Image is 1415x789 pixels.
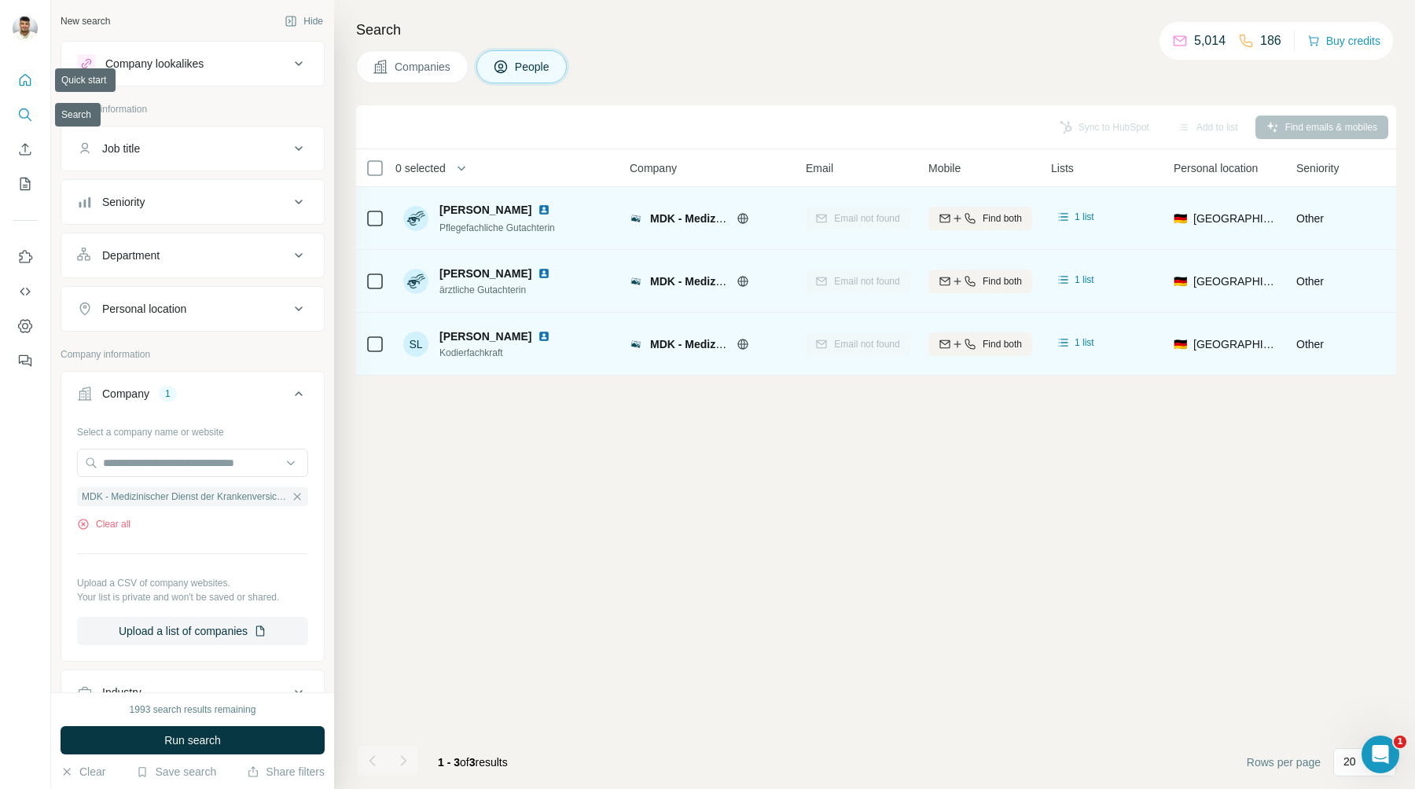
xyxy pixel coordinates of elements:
[159,387,177,401] div: 1
[1362,736,1399,773] iframe: Intercom live chat
[13,347,38,375] button: Feedback
[82,490,288,504] span: MDK - Medizinischer Dienst der Krankenversicherung [GEOGRAPHIC_DATA] e.V. Hauptverwaltung
[538,330,550,343] img: LinkedIn logo
[13,312,38,340] button: Dashboard
[102,248,160,263] div: Department
[515,59,551,75] span: People
[630,212,642,225] img: Logo of MDK - Medizinischer Dienst der Krankenversicherung Mecklenburg-Vorpommern e.V. Hauptverwa...
[102,141,140,156] div: Job title
[1075,336,1094,350] span: 1 list
[61,183,324,221] button: Seniority
[274,9,334,33] button: Hide
[538,267,550,280] img: LinkedIn logo
[439,283,557,297] span: ärztliche Gutachterin
[13,16,38,41] img: Avatar
[1174,336,1187,352] span: 🇩🇪
[130,703,256,717] div: 1993 search results remaining
[102,386,149,402] div: Company
[403,206,428,231] img: Avatar
[61,764,105,780] button: Clear
[439,328,531,344] span: [PERSON_NAME]
[1296,338,1324,350] span: Other
[439,222,555,233] span: Pflegefachliche Gutachterin
[13,243,38,271] button: Use Surfe on LinkedIn
[1193,211,1277,226] span: [GEOGRAPHIC_DATA]
[395,59,452,75] span: Companies
[395,160,446,176] span: 0 selected
[13,170,38,198] button: My lists
[650,212,1166,225] span: MDK - Medizinischer Dienst der Krankenversicherung [GEOGRAPHIC_DATA] e.V. Hauptverwaltung
[438,756,508,769] span: results
[1194,31,1226,50] p: 5,014
[77,576,308,590] p: Upload a CSV of company websites.
[247,764,325,780] button: Share filters
[538,204,550,216] img: LinkedIn logo
[439,346,557,360] span: Kodierfachkraft
[630,160,677,176] span: Company
[61,237,324,274] button: Department
[1075,210,1094,224] span: 1 list
[77,590,308,604] p: Your list is private and won't be saved or shared.
[439,266,531,281] span: [PERSON_NAME]
[1296,275,1324,288] span: Other
[1307,30,1380,52] button: Buy credits
[1193,273,1277,289] span: [GEOGRAPHIC_DATA]
[983,337,1022,351] span: Find both
[403,269,428,294] img: Avatar
[61,347,325,361] p: Company information
[650,338,1166,350] span: MDK - Medizinischer Dienst der Krankenversicherung [GEOGRAPHIC_DATA] e.V. Hauptverwaltung
[13,277,38,306] button: Use Surfe API
[1075,273,1094,287] span: 1 list
[469,756,476,769] span: 3
[928,332,1032,356] button: Find both
[1193,336,1277,352] span: [GEOGRAPHIC_DATA]
[1051,160,1074,176] span: Lists
[102,194,145,210] div: Seniority
[928,207,1032,230] button: Find both
[77,419,308,439] div: Select a company name or website
[77,517,130,531] button: Clear all
[61,726,325,754] button: Run search
[1296,212,1324,225] span: Other
[164,732,221,748] span: Run search
[61,375,324,419] button: Company1
[983,274,1022,288] span: Find both
[1394,736,1406,748] span: 1
[61,130,324,167] button: Job title
[438,756,460,769] span: 1 - 3
[136,764,216,780] button: Save search
[403,332,428,357] div: SL
[1296,160,1339,176] span: Seniority
[61,14,110,28] div: New search
[928,160,961,176] span: Mobile
[1260,31,1281,50] p: 186
[102,684,141,700] div: Industry
[460,756,469,769] span: of
[61,45,324,83] button: Company lookalikes
[1174,273,1187,289] span: 🇩🇪
[13,135,38,163] button: Enrich CSV
[1247,754,1321,770] span: Rows per page
[13,66,38,94] button: Quick start
[1174,160,1258,176] span: Personal location
[61,673,324,711] button: Industry
[1343,754,1356,769] p: 20
[356,19,1396,41] h4: Search
[13,101,38,129] button: Search
[928,270,1032,293] button: Find both
[650,275,1166,288] span: MDK - Medizinischer Dienst der Krankenversicherung [GEOGRAPHIC_DATA] e.V. Hauptverwaltung
[630,338,642,350] img: Logo of MDK - Medizinischer Dienst der Krankenversicherung Mecklenburg-Vorpommern e.V. Hauptverwa...
[439,202,531,218] span: [PERSON_NAME]
[806,160,833,176] span: Email
[983,211,1022,226] span: Find both
[77,617,308,645] button: Upload a list of companies
[630,275,642,288] img: Logo of MDK - Medizinischer Dienst der Krankenversicherung Mecklenburg-Vorpommern e.V. Hauptverwa...
[61,290,324,328] button: Personal location
[102,301,186,317] div: Personal location
[1174,211,1187,226] span: 🇩🇪
[61,102,325,116] p: Personal information
[105,56,204,72] div: Company lookalikes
